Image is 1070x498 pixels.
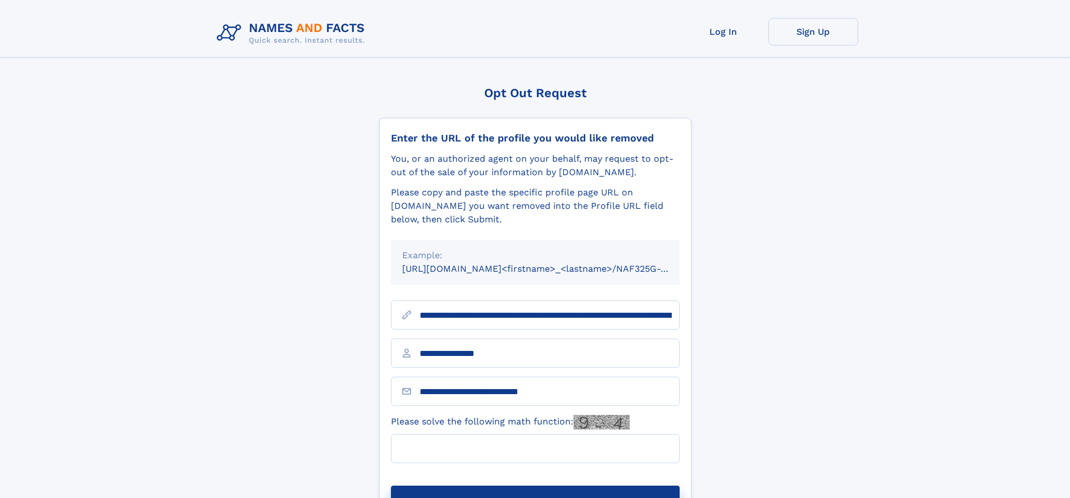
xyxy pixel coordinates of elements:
a: Log In [679,18,768,45]
div: Enter the URL of the profile you would like removed [391,132,680,144]
label: Please solve the following math function: [391,415,630,430]
div: Please copy and paste the specific profile page URL on [DOMAIN_NAME] you want removed into the Pr... [391,186,680,226]
div: You, or an authorized agent on your behalf, may request to opt-out of the sale of your informatio... [391,152,680,179]
div: Example: [402,249,668,262]
small: [URL][DOMAIN_NAME]<firstname>_<lastname>/NAF325G-xxxxxxxx [402,263,701,274]
div: Opt Out Request [379,86,691,100]
img: Logo Names and Facts [212,18,374,48]
a: Sign Up [768,18,858,45]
